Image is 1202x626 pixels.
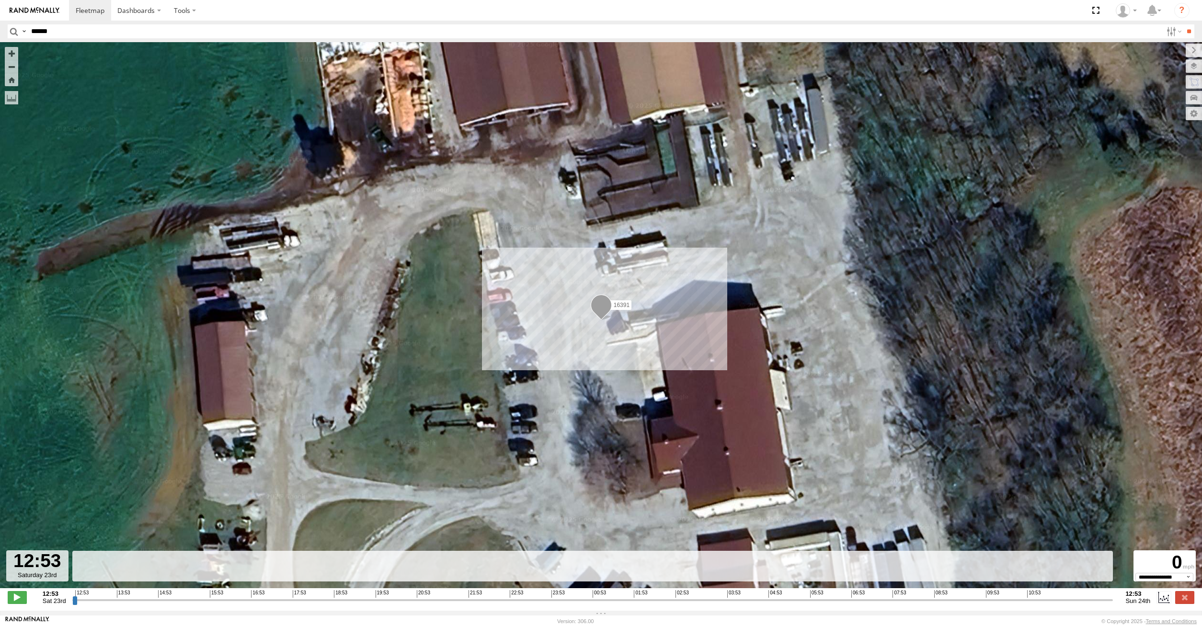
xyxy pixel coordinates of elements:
span: 17:53 [293,590,306,598]
span: 10:53 [1027,590,1041,598]
a: Terms and Conditions [1146,618,1197,624]
span: 12:53 [75,590,89,598]
span: 14:53 [158,590,172,598]
span: 15:53 [210,590,223,598]
span: 16391 [613,301,629,308]
button: Zoom out [5,60,18,73]
div: Version: 306.00 [557,618,594,624]
span: 21:53 [469,590,482,598]
span: 09:53 [986,590,999,598]
span: 03:53 [727,590,741,598]
span: 22:53 [510,590,523,598]
span: Sun 24th Aug 2025 [1125,597,1150,604]
div: Paul Withrow [1112,3,1140,18]
label: Measure [5,91,18,104]
span: 06:53 [851,590,865,598]
span: 18:53 [334,590,347,598]
span: 00:53 [593,590,606,598]
span: 05:53 [810,590,824,598]
span: Sat 23rd Aug 2025 [43,597,66,604]
span: 04:53 [768,590,782,598]
label: Search Filter Options [1163,24,1183,38]
label: Play/Stop [8,591,27,603]
img: rand-logo.svg [10,7,59,14]
label: Map Settings [1186,107,1202,120]
div: 0 [1135,552,1194,573]
strong: 12:53 [43,590,66,597]
span: 08:53 [934,590,948,598]
i: ? [1174,3,1190,18]
label: Close [1175,591,1194,603]
span: 20:53 [417,590,430,598]
button: Zoom in [5,47,18,60]
span: 23:53 [551,590,565,598]
div: © Copyright 2025 - [1101,618,1197,624]
button: Zoom Home [5,73,18,86]
span: 07:53 [893,590,906,598]
span: 13:53 [117,590,130,598]
span: 02:53 [675,590,689,598]
span: 01:53 [634,590,647,598]
span: 19:53 [376,590,389,598]
span: 16:53 [251,590,264,598]
a: Visit our Website [5,616,49,626]
label: Search Query [20,24,28,38]
strong: 12:53 [1125,590,1150,597]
